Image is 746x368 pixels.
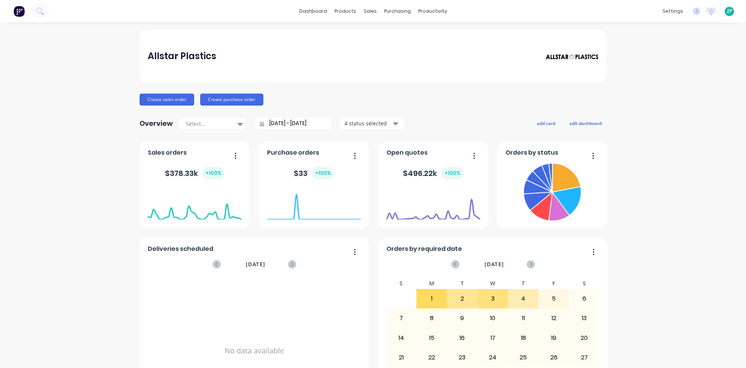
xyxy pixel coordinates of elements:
[727,8,732,15] span: ZP
[386,309,416,328] div: 7
[532,118,560,128] button: add card
[296,6,331,17] a: dashboard
[447,329,477,347] div: 16
[140,94,194,106] button: Create sales order
[478,329,508,347] div: 17
[478,289,508,308] div: 3
[569,329,599,347] div: 20
[659,6,687,17] div: settings
[360,6,380,17] div: sales
[478,309,508,328] div: 10
[447,348,477,367] div: 23
[539,289,569,308] div: 5
[345,119,392,127] div: 4 status selected
[340,118,404,129] button: 4 status selected
[539,309,569,328] div: 12
[508,309,538,328] div: 11
[417,289,447,308] div: 1
[386,329,416,347] div: 14
[508,278,539,289] div: T
[447,278,478,289] div: T
[148,244,213,253] span: Deliveries scheduled
[565,118,606,128] button: edit dashboard
[331,6,360,17] div: products
[417,348,447,367] div: 22
[417,329,447,347] div: 15
[477,278,508,289] div: W
[569,289,599,308] div: 6
[165,167,224,179] div: $ 378.33k
[386,148,428,157] span: Open quotes
[312,167,334,179] div: + 100 %
[403,167,464,179] div: $ 496.22k
[539,329,569,347] div: 19
[386,348,416,367] div: 21
[148,148,187,157] span: Sales orders
[569,309,599,328] div: 13
[505,148,558,157] span: Orders by status
[416,278,447,289] div: M
[508,289,538,308] div: 4
[447,289,477,308] div: 2
[148,49,216,64] div: Allstar Plastics
[417,309,447,328] div: 8
[508,348,538,367] div: 25
[386,278,417,289] div: S
[294,167,334,179] div: $ 33
[569,348,599,367] div: 27
[478,348,508,367] div: 24
[140,116,173,131] div: Overview
[13,6,25,17] img: Factory
[721,343,739,361] iframe: Intercom live chat
[538,278,569,289] div: F
[569,278,600,289] div: S
[484,260,504,268] span: [DATE]
[539,348,569,367] div: 26
[267,148,319,157] span: Purchase orders
[447,309,477,328] div: 9
[546,54,598,60] img: Allstar Plastics
[441,167,464,179] div: + 100 %
[415,6,451,17] div: productivity
[202,167,224,179] div: + 100 %
[380,6,415,17] div: purchasing
[200,94,263,106] button: Create purchase order
[246,260,265,268] span: [DATE]
[508,329,538,347] div: 18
